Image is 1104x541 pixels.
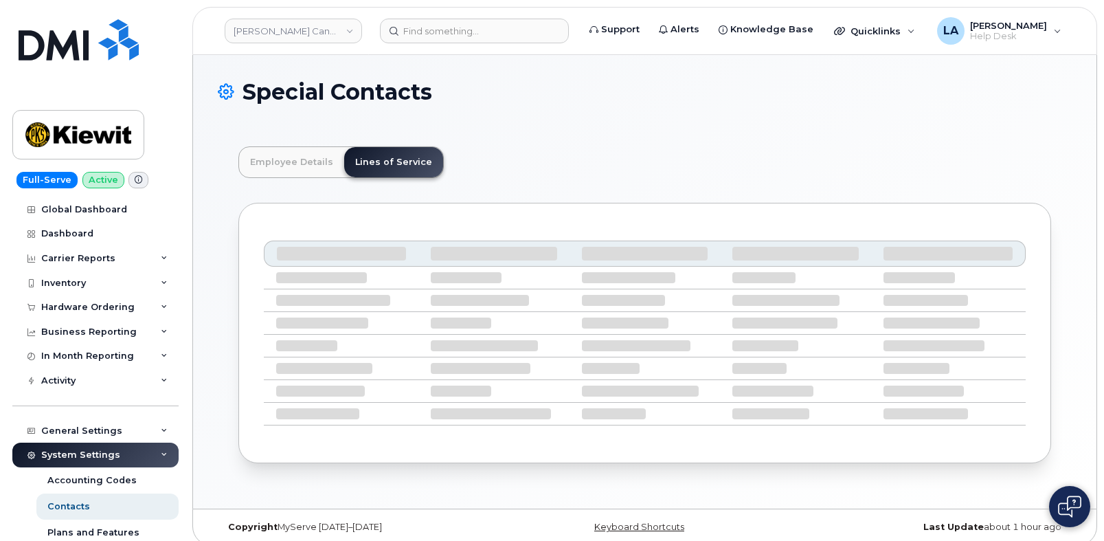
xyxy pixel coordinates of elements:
h1: Special Contacts [218,80,1072,104]
strong: Last Update [923,522,984,532]
img: Open chat [1058,496,1081,518]
div: about 1 hour ago [787,522,1072,533]
div: MyServe [DATE]–[DATE] [218,522,502,533]
strong: Copyright [228,522,278,532]
a: Keyboard Shortcuts [594,522,684,532]
a: Employee Details [239,147,344,177]
a: Lines of Service [344,147,443,177]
